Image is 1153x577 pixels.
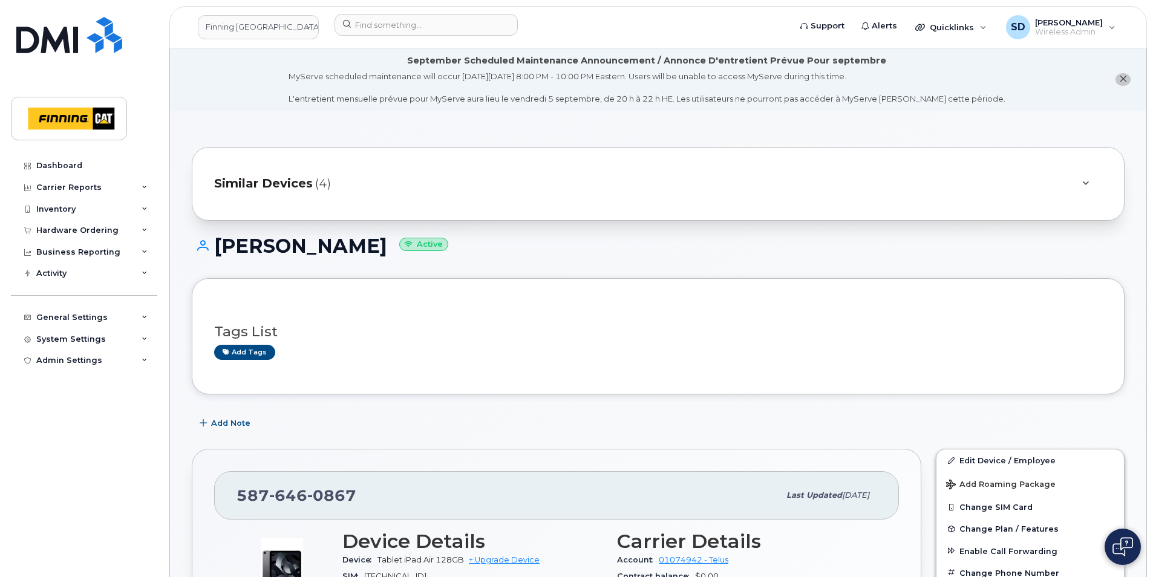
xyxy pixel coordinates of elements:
[617,530,877,552] h3: Carrier Details
[214,324,1102,339] h3: Tags List
[1115,73,1131,86] button: close notification
[289,71,1005,105] div: MyServe scheduled maintenance will occur [DATE][DATE] 8:00 PM - 10:00 PM Eastern. Users will be u...
[377,555,464,564] span: Tablet iPad Air 128GB
[946,480,1056,491] span: Add Roaming Package
[936,471,1124,496] button: Add Roaming Package
[936,518,1124,540] button: Change Plan / Features
[659,555,728,564] a: 01074942 - Telus
[269,486,307,504] span: 646
[786,491,842,500] span: Last updated
[315,175,331,192] span: (4)
[407,54,886,67] div: September Scheduled Maintenance Announcement / Annonce D'entretient Prévue Pour septembre
[399,238,448,252] small: Active
[192,412,261,434] button: Add Note
[1112,537,1133,556] img: Open chat
[936,540,1124,562] button: Enable Call Forwarding
[959,546,1057,555] span: Enable Call Forwarding
[237,486,356,504] span: 587
[211,417,250,429] span: Add Note
[842,491,869,500] span: [DATE]
[936,496,1124,518] button: Change SIM Card
[936,449,1124,471] a: Edit Device / Employee
[214,175,313,192] span: Similar Devices
[342,530,603,552] h3: Device Details
[307,486,356,504] span: 0867
[214,345,275,360] a: Add tags
[192,235,1125,256] h1: [PERSON_NAME]
[342,555,377,564] span: Device
[617,555,659,564] span: Account
[959,524,1059,533] span: Change Plan / Features
[469,555,540,564] a: + Upgrade Device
